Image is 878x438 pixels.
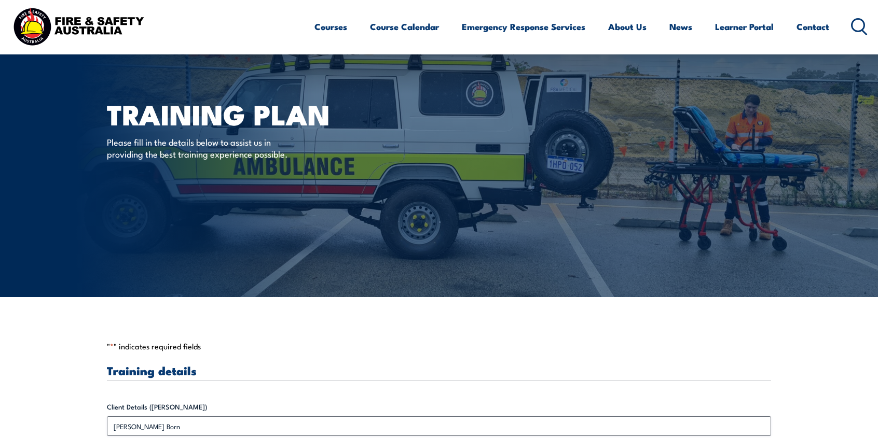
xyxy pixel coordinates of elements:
[107,402,771,412] label: Client Details ([PERSON_NAME])
[314,13,347,40] a: Courses
[370,13,439,40] a: Course Calendar
[715,13,774,40] a: Learner Portal
[462,13,585,40] a: Emergency Response Services
[669,13,692,40] a: News
[107,102,363,126] h1: Training plan
[797,13,829,40] a: Contact
[608,13,647,40] a: About Us
[107,364,771,376] h3: Training details
[107,341,771,351] p: " " indicates required fields
[107,136,296,160] p: Please fill in the details below to assist us in providing the best training experience possible.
